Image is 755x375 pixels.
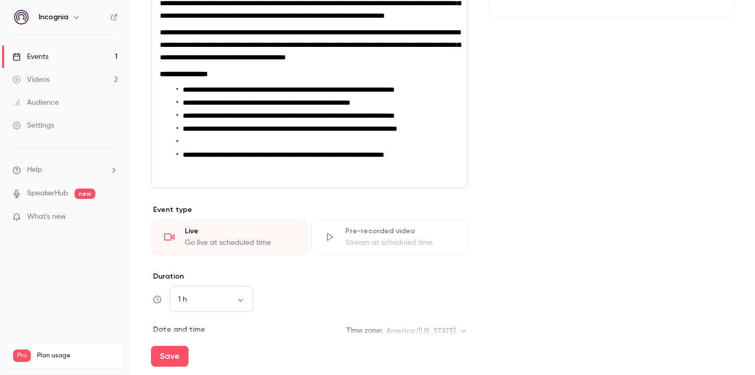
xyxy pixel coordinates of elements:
img: Incognia [13,9,30,26]
div: Settings [12,120,54,131]
div: Audience [12,97,59,108]
p: Date and time [151,324,205,335]
div: Go live at scheduled time [185,238,294,248]
div: Stream at scheduled time [345,238,455,248]
p: Event type [151,205,468,215]
span: Pro [13,349,31,362]
div: Events [12,52,48,62]
div: 1 h [170,294,253,305]
div: LiveGo live at scheduled time [151,219,307,255]
li: help-dropdown-opener [12,165,118,176]
span: Help [27,165,42,176]
div: Pre-recorded videoStream at scheduled time [311,219,468,255]
span: What's new [27,211,66,222]
div: Live [185,226,294,236]
label: Duration [151,271,468,282]
span: new [74,189,95,199]
span: Plan usage [37,352,117,360]
h6: Incognia [39,12,68,22]
a: SpeakerHub [27,188,68,199]
div: Pre-recorded video [345,226,455,236]
button: Save [151,346,188,367]
div: Videos [12,74,49,85]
